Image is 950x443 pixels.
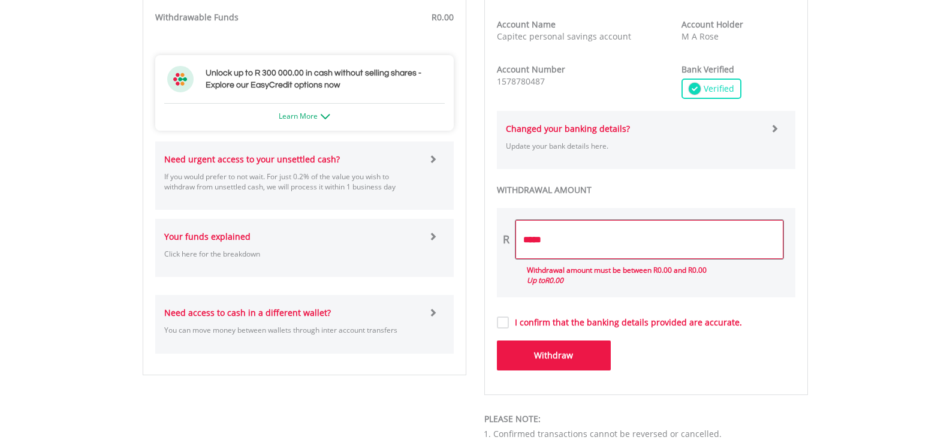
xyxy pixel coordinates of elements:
h3: Unlock up to R 300 000.00 in cash without selling shares - Explore our EasyCredit options now [206,67,442,91]
strong: Need urgent access to your unsettled cash? [164,153,340,165]
strong: Account Holder [681,19,743,30]
strong: Your funds explained [164,231,251,242]
button: Withdraw [497,340,611,370]
p: Update your bank details here. [506,141,762,151]
strong: Withdrawable Funds [155,11,239,23]
span: R0.00 [545,275,563,285]
img: ec-flower.svg [167,66,194,92]
strong: Bank Verified [681,64,734,75]
strong: Account Name [497,19,556,30]
span: 1578780487 [497,76,545,87]
span: Capitec personal savings account [497,31,631,42]
li: Confirmed transactions cannot be reversed or cancelled. [493,428,808,440]
p: If you would prefer to not wait. For just 0.2% of the value you wish to withdraw from unsettled c... [164,171,420,192]
a: Need access to cash in a different wallet? You can move money between wallets through inter accou... [164,295,445,353]
label: I confirm that the banking details provided are accurate. [509,317,742,329]
div: PLEASE NOTE: [484,413,808,425]
a: Learn More [279,111,330,121]
p: You can move money between wallets through inter account transfers [164,325,420,335]
i: Up to [527,275,563,285]
label: WITHDRAWAL AMOUNT [497,184,795,196]
strong: Changed your banking details? [506,123,630,134]
span: Withdrawal amount must be between R0.00 and R0.00 [527,265,707,275]
p: Click here for the breakdown [164,249,420,259]
strong: Account Number [497,64,565,75]
span: R0.00 [432,11,454,23]
span: Verified [701,83,734,95]
strong: Need access to cash in a different wallet? [164,307,331,318]
span: M A Rose [681,31,719,42]
div: R [503,232,509,248]
img: ec-arrow-down.png [321,114,330,119]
